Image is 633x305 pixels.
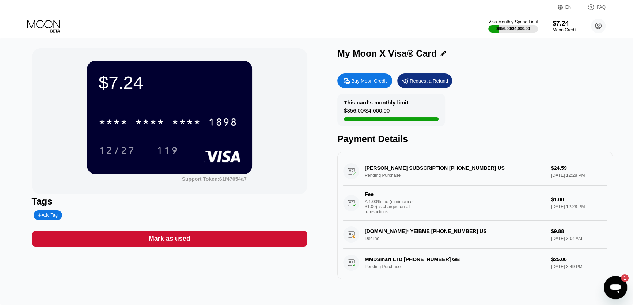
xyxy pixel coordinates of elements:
div: FeeA 1.00% fee (minimum of $1.00) is charged on all transactions$1.00[DATE] 12:28 PM [343,186,607,221]
div: $7.24 [553,20,576,27]
div: Add Tag [38,213,58,218]
iframe: Mesajlaşma penceresini başlatma düğmesi, 1 okunmamış mesaj [604,276,627,299]
div: Visa Monthly Spend Limit [488,19,538,24]
div: Moon Credit [553,27,576,33]
div: Support Token:61f47054a7 [182,176,247,182]
div: 1898 [208,117,238,129]
div: EN [558,4,580,11]
div: [DATE] 12:28 PM [551,204,607,209]
div: My Moon X Visa® Card [337,48,437,59]
div: Buy Moon Credit [337,73,392,88]
div: 119 [151,141,184,160]
div: Fee [365,191,416,197]
div: Buy Moon Credit [351,78,387,84]
iframe: Okunmamış mesaj sayısı [614,274,629,282]
div: $856.00 / $4,000.00 [496,26,530,31]
div: Request a Refund [397,73,452,88]
div: A 1.00% fee (minimum of $1.00) is charged on all transactions [365,199,420,214]
div: $1.00 [551,197,607,202]
div: Add Tag [34,210,62,220]
div: Visa Monthly Spend Limit$856.00/$4,000.00 [488,19,538,33]
div: FAQ [580,4,606,11]
div: $7.24Moon Credit [553,20,576,33]
div: 12/27 [93,141,141,160]
div: $7.24 [99,72,240,93]
div: Payment Details [337,134,613,144]
div: EN [565,5,572,10]
div: FAQ [597,5,606,10]
div: This card’s monthly limit [344,99,408,106]
div: 12/27 [99,146,135,157]
div: Tags [32,196,307,207]
div: 119 [156,146,178,157]
div: Request a Refund [410,78,448,84]
div: Mark as used [149,235,190,243]
div: $856.00 / $4,000.00 [344,107,390,117]
div: Mark as used [32,231,307,247]
div: Support Token: 61f47054a7 [182,176,247,182]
